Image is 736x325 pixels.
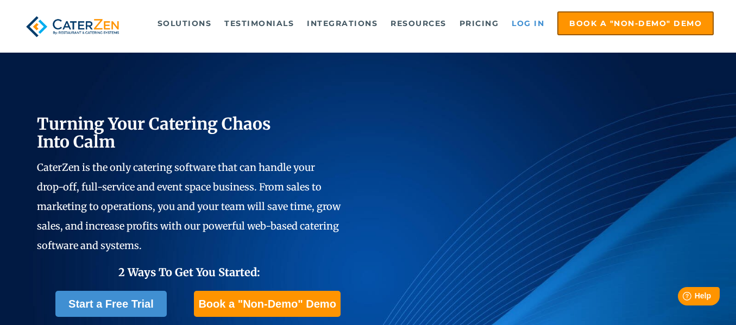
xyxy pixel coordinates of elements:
[22,11,123,42] img: caterzen
[37,161,341,252] span: CaterZen is the only catering software that can handle your drop-off, full-service and event spac...
[152,12,217,34] a: Solutions
[118,265,260,279] span: 2 Ways To Get You Started:
[301,12,383,34] a: Integrations
[194,291,340,317] a: Book a "Non-Demo" Demo
[557,11,714,35] a: Book a "Non-Demo" Demo
[385,12,452,34] a: Resources
[454,12,505,34] a: Pricing
[639,283,724,313] iframe: Help widget launcher
[37,113,271,152] span: Turning Your Catering Chaos Into Calm
[219,12,299,34] a: Testimonials
[140,11,714,35] div: Navigation Menu
[55,291,167,317] a: Start a Free Trial
[506,12,550,34] a: Log in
